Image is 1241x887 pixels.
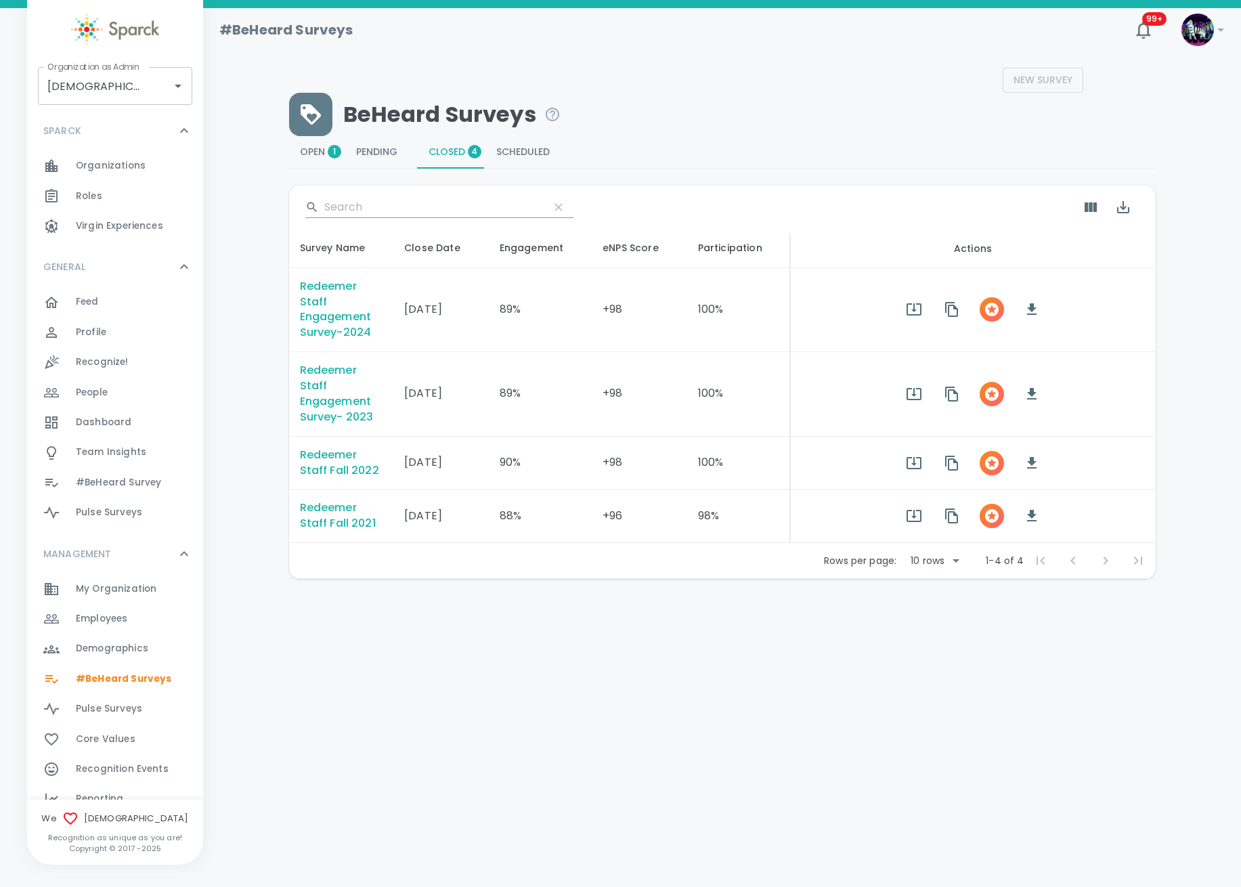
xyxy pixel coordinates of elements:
span: Feed [76,295,99,309]
div: Close Date [404,240,478,256]
a: #BeHeard Survey [27,468,203,498]
p: 1-4 of 4 [986,554,1024,567]
span: Demographics [76,642,148,655]
a: Recognize! [27,347,203,377]
div: Redeemer Staff Engagement Survey- 2023 [300,363,383,425]
button: Export [1107,191,1139,223]
span: Next Page [1089,544,1122,577]
td: [DATE] [393,490,489,543]
span: Survey will close on [404,240,478,256]
a: Employees [27,604,203,634]
span: #BeHeard Survey [76,476,161,490]
span: Virgin Experiences [76,219,163,233]
a: Demographics [27,634,203,664]
input: Search [324,196,538,218]
p: GENERAL [43,260,85,274]
div: GENERAL [27,287,203,533]
div: SPARCK [27,151,203,246]
div: GENERAL [27,246,203,287]
span: Roles [76,190,102,203]
a: My Organization [27,574,203,604]
svg: Manage BeHeard Surveys sertting for each survey in your organization [544,106,561,123]
a: #BeHeard Surveys [27,664,203,694]
h1: #BeHeard Surveys [219,19,353,41]
svg: Search [305,200,319,214]
td: 98% [687,490,791,543]
div: SPARCK [27,110,203,151]
p: Copyright © 2017 - 2025 [27,843,203,854]
span: Scheduled [496,146,559,158]
a: Organizations [27,151,203,181]
a: Profile [27,318,203,347]
span: Previous Page [1057,544,1089,577]
span: First Page [1024,544,1057,577]
span: Organizations [76,159,146,173]
div: Rewards system [289,136,1156,169]
td: 89% [489,268,592,353]
span: 99+ [1142,12,1167,26]
span: Open [300,146,334,158]
div: Survey Name [300,240,383,256]
span: Recognize! [76,355,129,369]
span: Employee Net Promoter Score. [603,240,676,256]
div: Redeemer Staff Fall 2022 [300,448,383,479]
img: Sparck logo [71,14,159,45]
span: My Organization [76,582,156,596]
span: Reporting [76,792,123,806]
a: Roles [27,181,203,211]
span: Employees [76,612,127,626]
td: 100% [687,437,791,490]
td: [DATE] [393,268,489,353]
span: % of Participant attend the survey [698,240,780,256]
span: 1 [328,145,341,158]
span: Profile [76,326,106,339]
a: Virgin Experiences [27,211,203,241]
span: Last Page [1122,544,1154,577]
div: Engagement [500,240,582,256]
div: 10 rows [907,554,948,567]
td: +98 [592,437,687,490]
span: 4 [468,145,481,158]
td: +96 [592,490,687,543]
label: Organization as Admin [47,61,139,72]
p: Rows per page: [824,554,896,567]
span: BeHeard Surveys [343,101,561,128]
span: Pending [356,146,407,158]
td: 90% [489,437,592,490]
td: 100% [687,352,791,437]
a: People [27,378,203,408]
span: Pulse Surveys [76,702,142,716]
div: Dashboard [27,408,203,437]
div: Pulse Surveys [27,498,203,527]
a: Feed [27,287,203,317]
span: Team Insights [76,446,146,459]
button: 99+ [1127,14,1160,46]
p: MANAGEMENT [43,547,112,561]
span: Dashboard [76,416,131,429]
a: Pulse Surveys [27,694,203,724]
div: Participation [698,240,780,256]
a: Core Values [27,724,203,754]
p: SPARCK [43,124,81,137]
div: Redeemer Staff Fall 2021 [300,500,383,532]
a: Team Insights [27,437,203,467]
td: 100% [687,268,791,353]
button: Open [169,77,188,95]
a: Recognition Events [27,754,203,784]
td: [DATE] [393,352,489,437]
div: MANAGEMENT [27,534,203,574]
p: Recognition as unique as you are! [27,832,203,843]
td: 88% [489,490,592,543]
span: Recognition Events [76,762,169,776]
